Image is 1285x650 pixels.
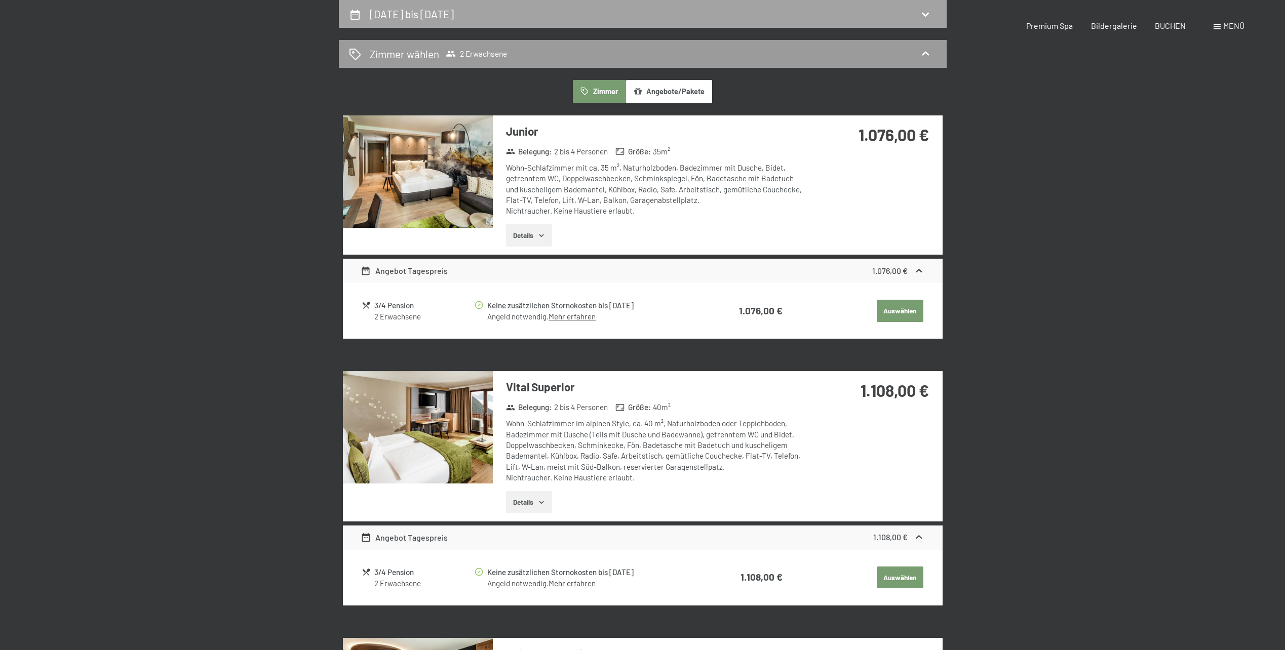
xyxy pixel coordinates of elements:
[873,532,908,542] strong: 1.108,00 €
[1223,21,1244,30] span: Menü
[343,371,493,483] img: mss_renderimg.php
[549,579,596,588] a: Mehr erfahren
[615,146,651,157] strong: Größe :
[877,300,923,322] button: Auswählen
[1026,21,1073,30] a: Premium Spa
[506,418,807,483] div: Wohn-Schlafzimmer im alpinen Style, ca. 40 m², Naturholzboden oder Teppichboden, Badezimmer mit D...
[446,49,507,59] span: 2 Erwachsene
[626,80,712,103] button: Angebote/Pakete
[877,566,923,589] button: Auswählen
[343,525,943,550] div: Angebot Tagespreis1.108,00 €
[506,402,552,413] strong: Belegung :
[374,578,473,589] div: 2 Erwachsene
[861,381,929,400] strong: 1.108,00 €
[859,125,929,144] strong: 1.076,00 €
[872,266,908,275] strong: 1.076,00 €
[487,578,698,589] div: Angeld notwendig.
[370,47,439,61] h2: Zimmer wählen
[506,491,552,513] button: Details
[361,532,448,544] div: Angebot Tagespreis
[343,259,943,283] div: Angebot Tagespreis1.076,00 €
[739,305,783,316] strong: 1.076,00 €
[374,566,473,578] div: 3/4 Pension
[506,224,552,247] button: Details
[554,402,608,413] span: 2 bis 4 Personen
[506,379,807,395] h3: Vital Superior
[374,311,473,322] div: 2 Erwachsene
[1155,21,1186,30] a: BUCHEN
[370,8,454,20] h2: [DATE] bis [DATE]
[653,402,671,413] span: 40 m²
[573,80,626,103] button: Zimmer
[361,265,448,277] div: Angebot Tagespreis
[506,146,552,157] strong: Belegung :
[554,146,608,157] span: 2 bis 4 Personen
[506,124,807,139] h3: Junior
[343,115,493,228] img: mss_renderimg.php
[1091,21,1137,30] a: Bildergalerie
[506,162,807,216] div: Wohn-Schlafzimmer mit ca. 35 m², Naturholzboden, Badezimmer mit Dusche, Bidet, getrenntem WC, Dop...
[487,566,698,578] div: Keine zusätzlichen Stornokosten bis [DATE]
[374,300,473,311] div: 3/4 Pension
[549,312,596,321] a: Mehr erfahren
[487,300,698,311] div: Keine zusätzlichen Stornokosten bis [DATE]
[741,571,783,583] strong: 1.108,00 €
[653,146,670,157] span: 35 m²
[615,402,651,413] strong: Größe :
[487,311,698,322] div: Angeld notwendig.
